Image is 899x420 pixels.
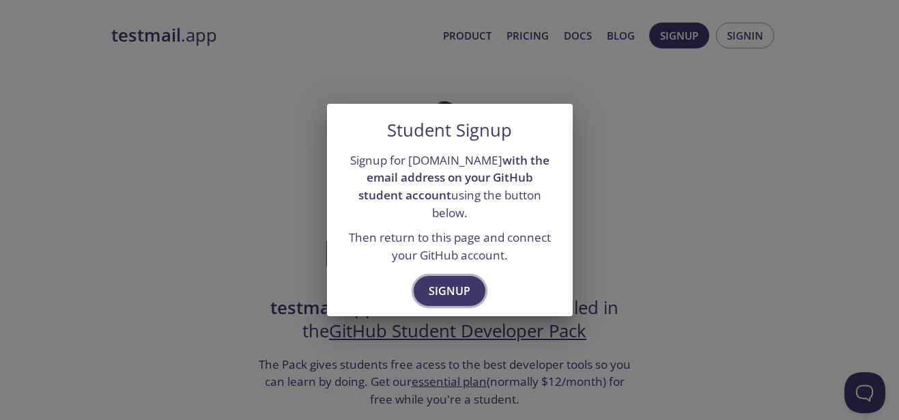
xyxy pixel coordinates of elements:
span: Signup [429,281,470,300]
strong: with the email address on your GitHub student account [358,152,550,203]
p: Signup for [DOMAIN_NAME] using the button below. [343,152,556,222]
button: Signup [414,276,485,306]
h5: Student Signup [387,120,512,141]
p: Then return to this page and connect your GitHub account. [343,229,556,264]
